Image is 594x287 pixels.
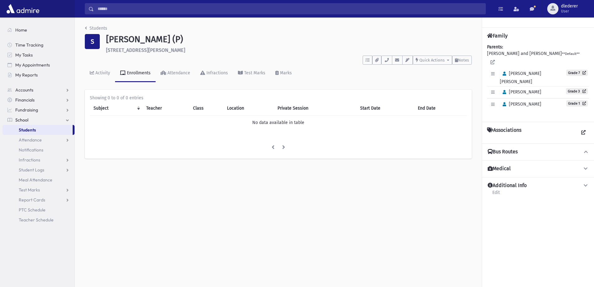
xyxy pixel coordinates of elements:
a: Attendance [2,135,75,145]
span: Test Marks [19,187,40,193]
a: Activity [85,65,115,82]
a: Home [2,25,75,35]
th: Private Session [274,101,356,116]
a: Grade 1 [566,100,588,106]
a: Teacher Schedule [2,215,75,225]
span: Students [19,127,36,133]
div: [PERSON_NAME] and [PERSON_NAME] [487,44,589,117]
a: Grade 7 [566,70,588,76]
span: My Tasks [15,52,33,58]
a: Students [2,125,73,135]
a: Financials [2,95,75,105]
a: Fundraising [2,105,75,115]
span: Home [15,27,27,33]
span: Attendance [19,137,42,143]
a: Infractions [2,155,75,165]
span: Teacher Schedule [19,217,54,223]
b: Parents: [487,44,503,50]
button: Additional Info [487,182,589,189]
span: [PERSON_NAME] [PERSON_NAME] [500,71,541,84]
a: Students [85,26,107,31]
a: Meal Attendance [2,175,75,185]
h6: [STREET_ADDRESS][PERSON_NAME] [106,47,472,53]
a: Student Logs [2,165,75,175]
th: Teacher [142,101,190,116]
span: Notifications [19,147,43,153]
input: Search [94,3,485,14]
span: Accounts [15,87,33,93]
h4: Associations [487,127,521,138]
div: Infractions [205,70,228,76]
span: My Reports [15,72,38,78]
div: Test Marks [243,70,265,76]
img: AdmirePro [5,2,41,15]
a: Grade 3 [566,88,588,94]
span: [PERSON_NAME] [500,89,541,95]
span: Fundraising [15,107,38,113]
h1: [PERSON_NAME] (P) [106,34,472,45]
span: School [15,117,28,123]
span: Meal Attendance [19,177,52,183]
button: Bus Routes [487,149,589,155]
a: Notifications [2,145,75,155]
th: Start Date [356,101,414,116]
a: Marks [270,65,297,82]
th: Location [223,101,274,116]
th: Subject [90,101,142,116]
span: My Appointments [15,62,50,68]
th: End Date [414,101,467,116]
a: Attendance [156,65,195,82]
span: Financials [15,97,35,103]
span: Quick Actions [419,58,445,62]
div: Marks [279,70,292,76]
a: Test Marks [233,65,270,82]
h4: Additional Info [488,182,527,189]
a: PTC Schedule [2,205,75,215]
button: Quick Actions [413,56,452,65]
a: Report Cards [2,195,75,205]
div: Showing 0 to 0 of 0 entries [90,95,467,101]
a: Enrollments [115,65,156,82]
a: My Tasks [2,50,75,60]
a: Infractions [195,65,233,82]
span: Infractions [19,157,40,163]
button: Medical [487,166,589,172]
span: PTC Schedule [19,207,46,213]
a: My Appointments [2,60,75,70]
a: Accounts [2,85,75,95]
div: S [85,34,100,49]
a: My Reports [2,70,75,80]
span: [PERSON_NAME] [500,101,541,107]
td: No data available in table [90,115,467,130]
span: Report Cards [19,197,45,203]
div: Enrollments [126,70,151,76]
h4: Bus Routes [488,149,518,155]
div: Activity [94,70,110,76]
a: View all Associations [578,127,589,138]
h4: Family [487,33,508,39]
a: School [2,115,75,125]
span: Time Tracking [15,42,43,48]
a: Edit [492,189,500,200]
span: Notes [458,58,469,62]
button: Notes [452,56,472,65]
span: dlederer [561,4,578,9]
div: Attendance [166,70,190,76]
h4: Medical [488,166,511,172]
span: Student Logs [19,167,44,173]
a: Test Marks [2,185,75,195]
span: User [561,9,578,14]
th: Class [189,101,223,116]
nav: breadcrumb [85,25,107,34]
a: Time Tracking [2,40,75,50]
